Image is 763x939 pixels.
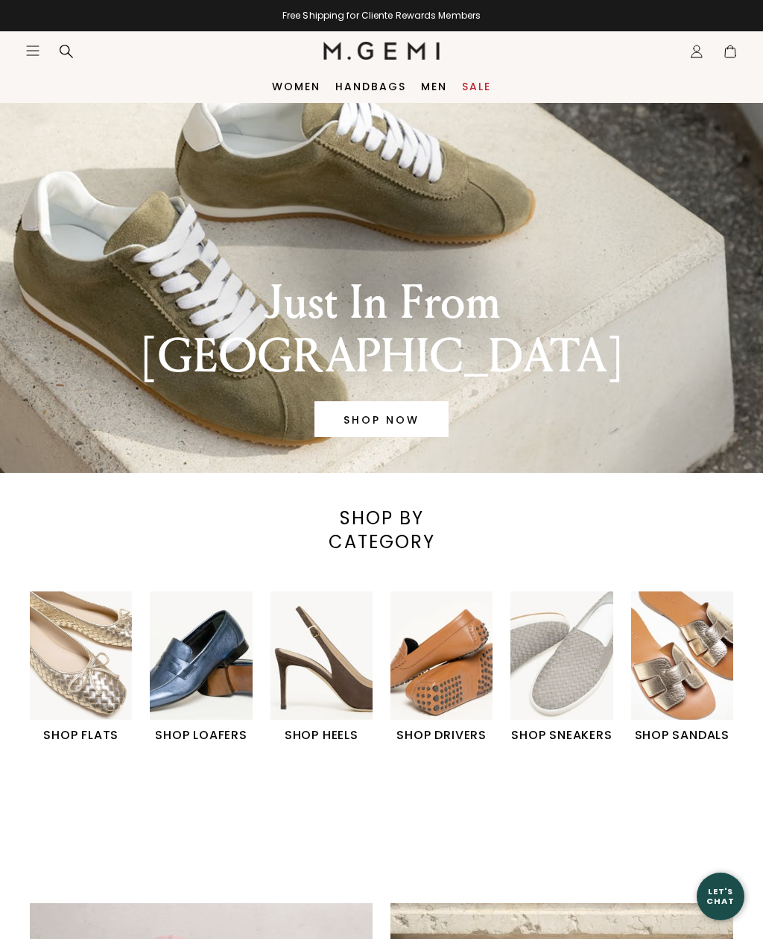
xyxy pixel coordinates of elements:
a: Sale [462,81,491,92]
div: 2 / 6 [150,591,270,744]
div: 6 / 6 [631,591,751,744]
a: SHOP SNEAKERS [510,591,612,744]
div: 3 / 6 [270,591,390,744]
img: M.Gemi [323,42,440,60]
h1: SHOP LOAFERS [150,726,252,744]
h1: SHOP DRIVERS [390,726,493,744]
div: Just In From [GEOGRAPHIC_DATA] [105,276,658,383]
div: SHOP BY CATEGORY [286,506,477,554]
a: SHOP FLATS [30,591,132,744]
a: Women [272,81,320,92]
div: 4 / 6 [390,591,510,744]
a: SHOP DRIVERS [390,591,493,744]
a: Banner primary button [314,401,449,437]
div: 1 / 6 [30,591,150,744]
div: Let's Chat [697,887,744,905]
a: SHOP HEELS [270,591,373,744]
h1: SHOP HEELS [270,726,373,744]
a: SHOP LOAFERS [150,591,252,744]
a: SHOP SANDALS [631,591,733,744]
div: 5 / 6 [510,591,630,744]
h1: SHOP SNEAKERS [510,726,612,744]
a: Handbags [335,81,406,92]
button: Open site menu [25,43,40,58]
a: Men [421,81,447,92]
h1: SHOP FLATS [30,726,132,744]
h1: SHOP SANDALS [631,726,733,744]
